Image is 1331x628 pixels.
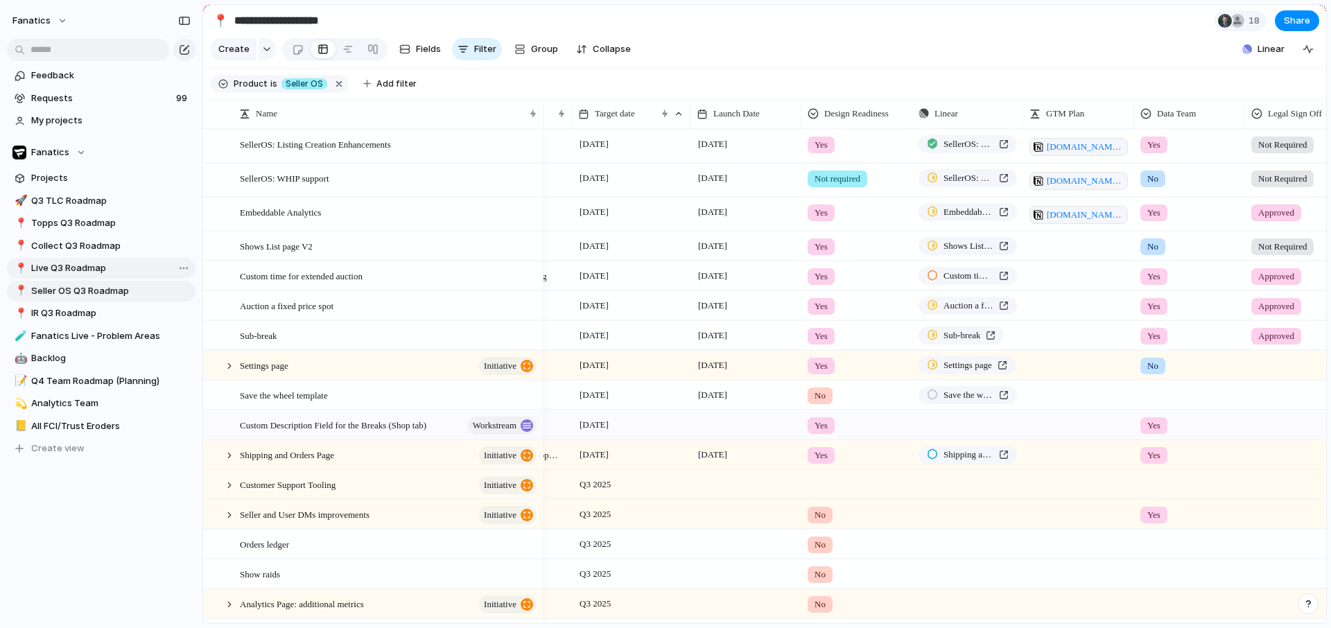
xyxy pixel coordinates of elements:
span: Fields [416,42,441,56]
button: Create [210,38,256,60]
span: initiative [484,505,516,525]
a: Embeddable Analytics [919,203,1017,221]
span: Auction a fixed price spot [240,297,333,313]
button: Push [952,595,998,613]
button: initiative [479,476,537,494]
div: 🧪Fanatics Live - Problem Areas [7,326,195,347]
span: Fanatics [31,146,69,159]
a: Settings page [919,356,1016,374]
div: 📍 [15,216,24,232]
span: Name [256,107,277,121]
span: Settings page [943,358,992,372]
span: [DATE] [576,238,612,254]
span: Yes [815,240,828,254]
div: 🧪 [15,328,24,344]
button: initiative [479,357,537,375]
a: 📍Live Q3 Roadmap [7,258,195,279]
span: Yes [815,299,828,313]
span: 99 [176,91,190,105]
span: SellerOS: WHIP support [943,171,993,185]
div: 💫Analytics Team [7,393,195,414]
div: 🚀Q3 TLC Roadmap [7,191,195,211]
span: fanatics [12,14,51,28]
span: Auction a fixed price spot [943,299,993,313]
a: Projects [7,168,195,189]
span: Push [974,597,991,611]
span: Yes [815,448,828,462]
span: No [1147,240,1158,254]
button: Push [952,416,998,434]
a: 📝Q4 Team Roadmap (Planning) [7,371,195,392]
a: 📒All FCI/Trust Eroders [7,416,195,437]
span: Seller and User DMs improvements [240,506,369,522]
span: Add filter [376,78,417,90]
div: 🤖 [15,351,24,367]
span: Yes [1147,206,1160,220]
span: [DATE] [695,268,731,284]
span: Collect Q3 Roadmap [31,239,191,253]
button: Fields [394,38,446,60]
span: Fanatics Live - Problem Areas [31,329,191,343]
span: Yes [1147,419,1160,433]
span: Custom time for extended auction [943,269,993,283]
span: Yes [815,206,828,220]
span: Customer Support Tooling [240,476,336,492]
a: Auction a fixed price spot [919,297,1017,315]
span: Q3 TLC Roadmap [31,194,191,208]
a: SellerOS: Listing Creation Enhancements [919,135,1017,153]
button: 📍 [12,306,26,320]
span: [DATE] [576,387,612,403]
a: 📍IR Q3 Roadmap [7,303,195,324]
span: SellerOS: Listing Creation Enhancements [943,137,993,151]
span: No [815,568,826,582]
a: [DOMAIN_NAME][URL] [1029,138,1128,156]
span: Sub-break [943,329,980,342]
span: Push [974,507,991,521]
span: Seller OS Q3 Roadmap [31,284,191,298]
button: 📒 [12,419,26,433]
span: Create [218,42,250,56]
span: Yes [815,270,828,284]
span: Data Team [1157,107,1196,121]
span: Yes [815,359,828,373]
button: initiative [479,595,537,613]
span: workstream [473,416,516,435]
span: All FCI/Trust Eroders [31,419,191,433]
span: Orders ledger [240,536,289,552]
span: [DATE] [695,170,731,186]
a: [DOMAIN_NAME][URL] [1029,172,1128,190]
span: [DATE] [695,238,731,254]
span: Not Required [1258,138,1307,152]
span: [DOMAIN_NAME][URL] [1047,140,1124,154]
span: [DATE] [576,357,612,374]
span: Approved [1258,270,1294,284]
span: Yes [815,419,828,433]
span: Yes [815,138,828,152]
button: 📍 [12,239,26,253]
span: Approved [1258,206,1294,220]
span: Target date [595,107,635,121]
button: initiative [479,446,537,464]
span: Projects [31,171,191,185]
span: Approved [1258,329,1294,343]
span: Live Q3 Roadmap [31,261,191,275]
span: Filter [474,42,496,56]
span: [DOMAIN_NAME][URL] [1047,174,1124,188]
span: [DATE] [695,204,731,220]
span: Legal Sign Off [1268,107,1322,121]
button: workstream [468,417,537,435]
span: Seller OS [286,78,323,90]
div: 📍 [15,306,24,322]
a: Requests99 [7,88,195,109]
span: Not required [815,172,860,186]
span: [DATE] [576,136,612,152]
span: [DATE] [695,136,731,152]
div: 🚀 [15,193,24,209]
span: Sub-break [240,327,277,343]
span: [DATE] [576,170,612,186]
span: Q3 2025 [576,595,614,612]
span: Embeddable Analytics [943,205,993,219]
span: Q3 2025 [576,566,614,582]
span: Analytics Team [31,396,191,410]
